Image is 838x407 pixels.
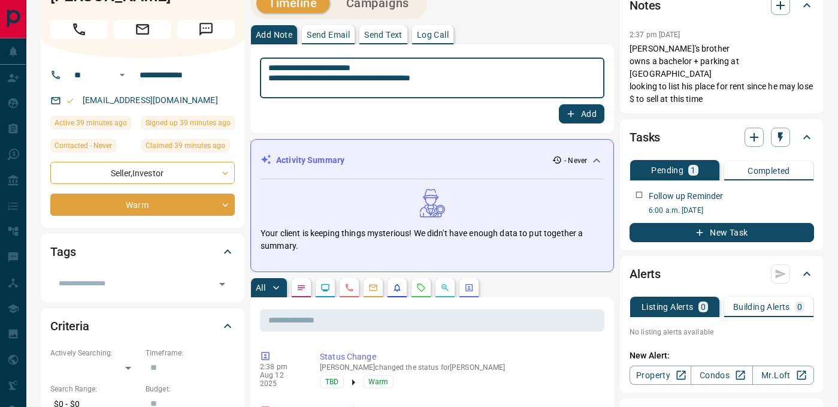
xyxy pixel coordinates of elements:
p: 0 [797,303,802,311]
div: Alerts [630,260,814,288]
svg: Email Valid [66,97,74,105]
p: - Never [564,155,587,166]
p: Log Call [417,31,449,39]
svg: Listing Alerts [392,283,402,293]
span: Claimed 39 minutes ago [146,140,225,152]
span: Warm [368,376,388,388]
button: Open [214,276,231,293]
p: Pending [651,166,683,174]
svg: Notes [297,283,306,293]
button: Add [559,104,604,123]
button: New Task [630,223,814,242]
p: Send Email [307,31,350,39]
span: Contacted - Never [55,140,112,152]
a: Condos [691,366,752,385]
span: Active 39 minutes ago [55,117,127,129]
svg: Requests [416,283,426,293]
p: 2:38 pm [260,363,302,371]
a: [EMAIL_ADDRESS][DOMAIN_NAME] [83,95,218,105]
span: Message [177,20,235,39]
div: Criteria [50,312,235,340]
svg: Lead Browsing Activity [320,283,330,293]
a: Property [630,366,691,385]
h2: Criteria [50,316,89,336]
p: Follow up Reminder [649,190,723,203]
div: Activity Summary- Never [261,149,604,171]
p: Actively Searching: [50,348,140,358]
p: Building Alerts [733,303,790,311]
p: Budget: [146,384,235,394]
h2: Tasks [630,128,660,147]
div: Tue Aug 12 2025 [141,116,235,133]
p: Completed [748,167,790,175]
p: 2:37 pm [DATE] [630,31,680,39]
span: Signed up 39 minutes ago [146,117,231,129]
p: [PERSON_NAME] changed the status for [PERSON_NAME] [320,363,600,372]
svg: Emails [368,283,378,293]
p: 1 [691,166,695,174]
p: Status Change [320,351,600,363]
p: 0 [701,303,706,311]
p: Search Range: [50,384,140,394]
h2: Tags [50,242,75,261]
p: New Alert: [630,349,814,362]
div: Tags [50,237,235,266]
div: Tue Aug 12 2025 [50,116,135,133]
svg: Calls [344,283,354,293]
p: Your client is keeping things mysterious! We didn't have enough data to put together a summary. [261,227,604,252]
a: Mr.Loft [752,366,814,385]
p: [PERSON_NAME]'s brother owns a bachelor + parking at [GEOGRAPHIC_DATA] looking to list his place ... [630,43,814,105]
button: Open [115,68,129,82]
p: No listing alerts available [630,327,814,337]
p: All [256,284,265,292]
svg: Agent Actions [464,283,474,293]
p: Activity Summary [276,154,344,167]
div: Seller , Investor [50,162,235,184]
span: Call [50,20,108,39]
svg: Opportunities [440,283,450,293]
div: Tasks [630,123,814,152]
span: TBD [325,376,338,388]
p: Listing Alerts [642,303,694,311]
p: Aug 12 2025 [260,371,302,388]
span: Email [114,20,171,39]
p: Timeframe: [146,348,235,358]
p: Add Note [256,31,292,39]
div: Warm [50,194,235,216]
p: 6:00 a.m. [DATE] [649,205,814,216]
div: Tue Aug 12 2025 [141,139,235,156]
h2: Alerts [630,264,661,284]
p: Send Text [364,31,403,39]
